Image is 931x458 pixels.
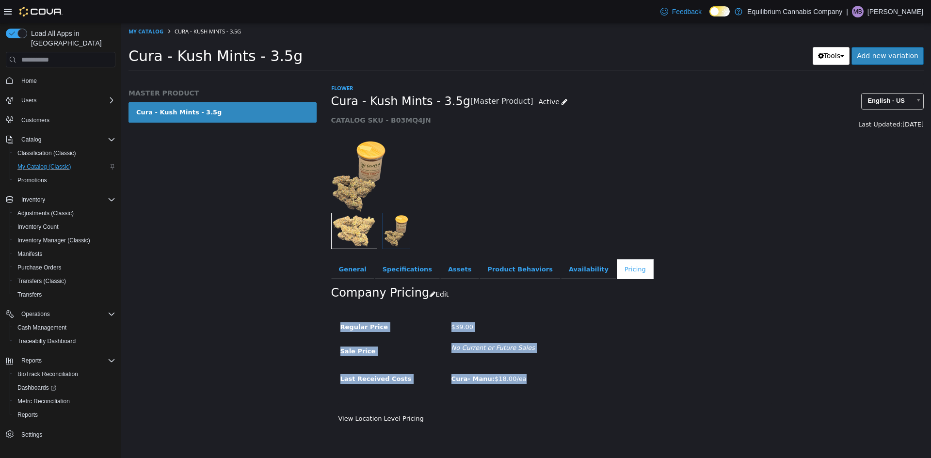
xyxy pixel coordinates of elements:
span: Load All Apps in [GEOGRAPHIC_DATA] [27,29,115,48]
b: Cura- Manu: [330,352,373,360]
span: Inventory Manager (Classic) [17,237,90,244]
span: Inventory Count [14,221,115,233]
span: Settings [17,428,115,441]
h5: CATALOG SKU - B03MQ4JN [210,93,651,102]
p: | [846,6,848,17]
button: BioTrack Reconciliation [10,367,119,381]
small: [Master Product] [349,75,412,83]
button: Inventory [17,194,49,205]
button: Metrc Reconciliation [10,395,119,408]
span: $18.00/ea [330,352,405,360]
a: Pricing [496,237,532,257]
span: English - US [740,71,789,86]
button: Edit [308,263,333,281]
span: Manifests [17,250,42,258]
button: Transfers [10,288,119,301]
a: My Catalog (Classic) [14,161,75,173]
a: Cura - Kush Mints - 3.5g [7,79,195,100]
a: Specifications [254,237,319,257]
a: Traceabilty Dashboard [14,335,80,347]
span: Adjustments (Classic) [17,209,74,217]
span: Active [417,75,438,83]
span: Catalog [21,136,41,143]
a: English - US [740,70,803,87]
span: Feedback [672,7,702,16]
button: Settings [2,427,119,442]
button: Inventory [2,193,119,206]
div: Mandie Baxter [852,6,864,17]
button: Catalog [17,134,45,145]
span: Cash Management [14,322,115,333]
span: Operations [21,310,50,318]
span: Manifests [14,248,115,260]
button: Operations [17,308,54,320]
a: Cash Management [14,322,70,333]
span: Traceabilty Dashboard [17,337,76,345]
span: Metrc Reconciliation [14,395,115,407]
span: Inventory [21,196,45,204]
a: Reports [14,409,42,421]
button: Users [2,94,119,107]
a: Adjustments (Classic) [14,207,78,219]
a: Purchase Orders [14,262,65,273]
span: Inventory Manager (Classic) [14,235,115,246]
a: Availability [440,237,495,257]
button: Operations [2,307,119,321]
p: Equilibrium Cannabis Company [747,6,842,17]
span: Operations [17,308,115,320]
span: Dark Mode [709,16,710,17]
a: Transfers (Classic) [14,275,70,287]
span: BioTrack Reconciliation [14,368,115,380]
span: Reports [14,409,115,421]
span: Cura - Kush Mints - 3.5g [210,71,349,86]
a: Dashboards [14,382,60,394]
button: Adjustments (Classic) [10,206,119,220]
span: Traceabilty Dashboard [14,335,115,347]
a: Customers [17,114,53,126]
img: Cova [19,7,63,16]
button: Reports [17,355,46,366]
a: Feedback [657,2,706,21]
span: Inventory Count [17,223,59,231]
a: Classification (Classic) [14,147,80,159]
button: Customers [2,113,119,127]
span: Cura - Kush Mints - 3.5g [53,5,120,12]
span: Dashboards [14,382,115,394]
h5: MASTER PRODUCT [7,66,195,75]
span: My Catalog (Classic) [14,161,115,173]
span: Reports [21,357,42,364]
span: Adjustments (Classic) [14,207,115,219]
img: 150 [210,117,265,190]
button: Classification (Classic) [10,146,119,160]
button: Promotions [10,174,119,187]
button: Transfers (Classic) [10,274,119,288]
button: Cash Management [10,321,119,334]
span: Reports [17,355,115,366]
a: My Catalog [7,5,42,12]
span: Home [21,77,37,85]
a: Inventory Manager (Classic) [14,235,94,246]
a: Settings [17,429,46,441]
span: Cura - Kush Mints - 3.5g [7,25,181,42]
a: Dashboards [10,381,119,395]
button: Manifests [10,247,119,261]
span: Settings [21,431,42,439]
span: Catalog [17,134,115,145]
a: BioTrack Reconciliation [14,368,82,380]
span: Transfers (Classic) [17,277,66,285]
span: Last Received Costs [219,352,290,360]
a: Flower [210,62,232,69]
p: [PERSON_NAME] [867,6,923,17]
span: Promotions [14,174,115,186]
a: Assets [319,237,358,257]
button: Inventory Manager (Classic) [10,234,119,247]
span: Users [21,96,36,104]
button: Catalog [2,133,119,146]
input: Dark Mode [709,6,730,16]
span: Purchase Orders [14,262,115,273]
span: Transfers [14,289,115,300]
span: My Catalog (Classic) [17,163,71,171]
a: Manifests [14,248,46,260]
i: No Current or Future Sales [330,321,414,329]
span: Promotions [17,176,47,184]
